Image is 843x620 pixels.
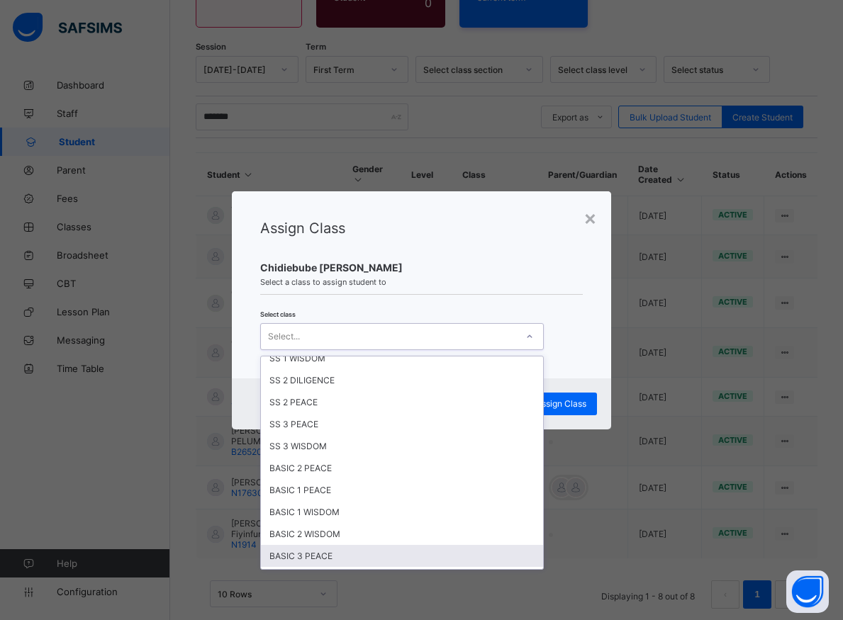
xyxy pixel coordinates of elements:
span: Select class [260,310,296,318]
div: BASIC 3 WISDOM [261,567,543,589]
div: Select... [268,323,300,350]
span: Chidiebube [PERSON_NAME] [260,261,583,274]
div: BASIC 1 PEACE [261,479,543,501]
div: BASIC 2 PEACE [261,457,543,479]
div: SS 3 WISDOM [261,435,543,457]
span: Assign Class [536,398,586,409]
div: SS 2 DILIGENCE [261,369,543,391]
div: BASIC 1 WISDOM [261,501,543,523]
button: Open asap [786,570,829,613]
span: Select a class to assign student to [260,277,583,287]
span: Assign Class [260,220,345,237]
div: SS 1 WISDOM [261,347,543,369]
div: BASIC 3 PEACE [261,545,543,567]
div: SS 2 PEACE [261,391,543,413]
div: SS 3 PEACE [261,413,543,435]
div: BASIC 2 WISDOM [261,523,543,545]
div: × [584,205,597,230]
